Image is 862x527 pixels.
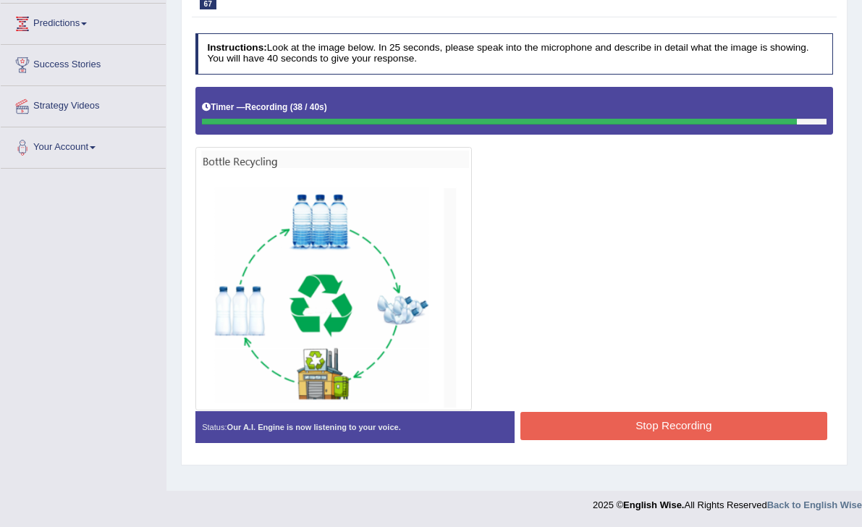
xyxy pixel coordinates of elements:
strong: English Wise. [623,499,684,510]
a: Strategy Videos [1,86,166,122]
b: 38 / 40s [293,102,324,112]
b: ) [324,102,327,112]
a: Success Stories [1,45,166,81]
div: Status: [195,411,515,443]
b: Instructions: [207,42,266,53]
a: Predictions [1,4,166,40]
b: Recording [245,102,288,112]
a: Back to English Wise [767,499,862,510]
b: ( [290,102,293,112]
a: Your Account [1,127,166,164]
button: Stop Recording [520,412,827,440]
div: 2025 © All Rights Reserved [593,491,862,512]
h5: Timer — [202,103,326,112]
strong: Our A.I. Engine is now listening to your voice. [227,423,401,431]
h4: Look at the image below. In 25 seconds, please speak into the microphone and describe in detail w... [195,33,834,75]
